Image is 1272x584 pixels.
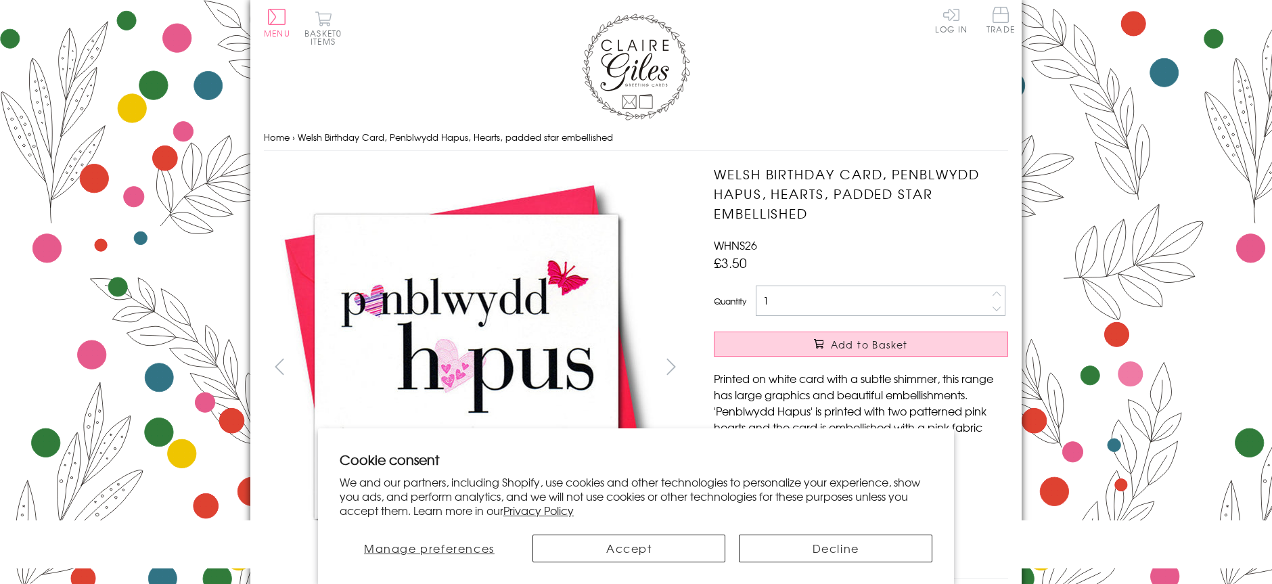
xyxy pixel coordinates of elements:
button: Manage preferences [340,535,519,562]
label: Quantity [714,295,746,307]
button: Accept [532,535,726,562]
span: › [292,131,295,143]
nav: breadcrumbs [264,124,1008,152]
img: Welsh Birthday Card, Penblwydd Hapus, Hearts, padded star embellished [687,164,1093,570]
button: next [656,351,687,382]
span: Manage preferences [364,540,495,556]
span: Menu [264,27,290,39]
a: Log In [935,7,968,33]
button: prev [264,351,294,382]
img: Claire Giles Greetings Cards [582,14,690,120]
h1: Welsh Birthday Card, Penblwydd Hapus, Hearts, padded star embellished [714,164,1008,223]
span: Add to Basket [831,338,908,351]
p: Printed on white card with a subtle shimmer, this range has large graphics and beautiful embellis... [714,370,1008,451]
span: 0 items [311,27,342,47]
a: Trade [986,7,1015,36]
span: Welsh Birthday Card, Penblwydd Hapus, Hearts, padded star embellished [298,131,613,143]
p: We and our partners, including Shopify, use cookies and other technologies to personalize your ex... [340,475,932,517]
img: Welsh Birthday Card, Penblwydd Hapus, Hearts, padded star embellished [264,164,670,570]
button: Basket0 items [304,11,342,45]
h2: Cookie consent [340,450,932,469]
button: Add to Basket [714,332,1008,357]
button: Decline [739,535,932,562]
span: Trade [986,7,1015,33]
span: WHNS26 [714,237,757,253]
a: Home [264,131,290,143]
a: Privacy Policy [503,502,574,518]
span: £3.50 [714,253,747,272]
button: Menu [264,9,290,37]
